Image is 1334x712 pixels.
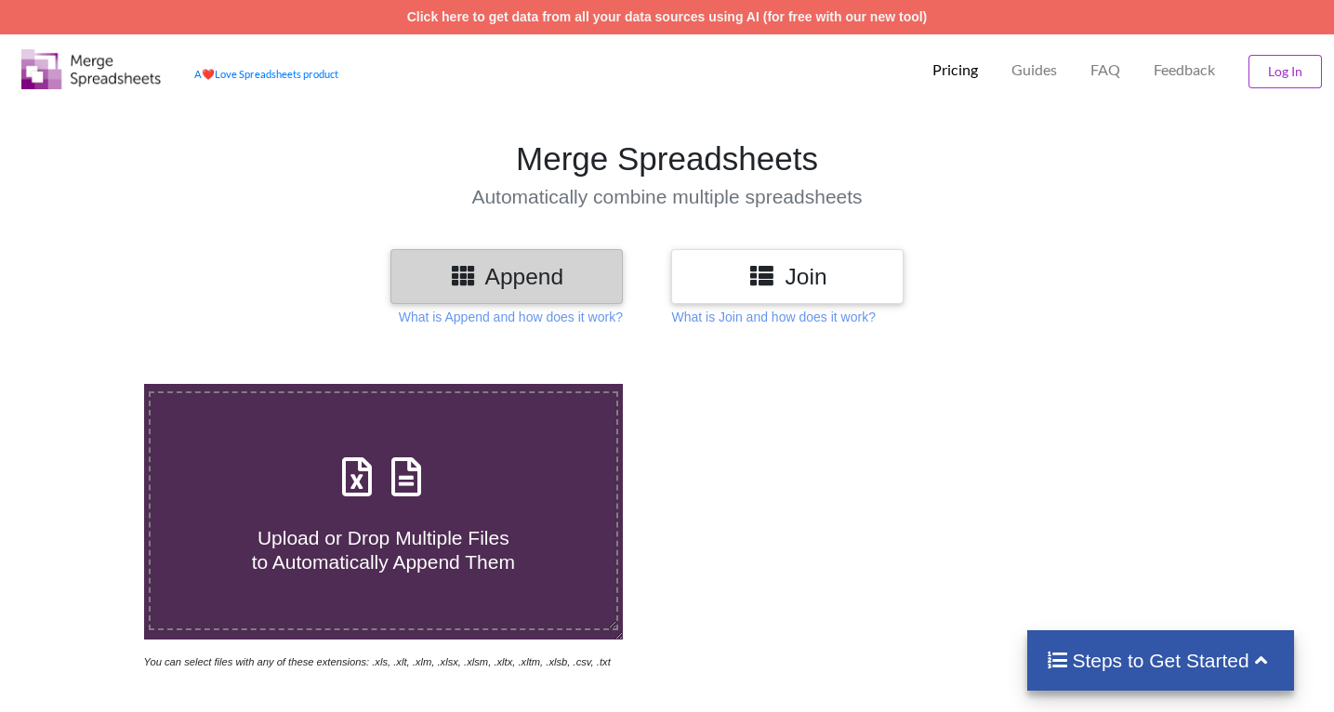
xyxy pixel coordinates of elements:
span: heart [202,68,215,80]
p: Pricing [932,60,978,80]
p: Guides [1011,60,1057,80]
h3: Append [404,263,609,290]
i: You can select files with any of these extensions: .xls, .xlt, .xlm, .xlsx, .xlsm, .xltx, .xltm, ... [144,656,611,667]
img: Logo.png [21,49,161,89]
a: Click here to get data from all your data sources using AI (for free with our new tool) [407,9,928,24]
p: What is Join and how does it work? [671,308,875,326]
button: Log In [1248,55,1322,88]
span: Feedback [1154,62,1215,77]
span: Upload or Drop Multiple Files to Automatically Append Them [252,527,515,572]
h3: Join [685,263,890,290]
p: FAQ [1090,60,1120,80]
h4: Steps to Get Started [1046,649,1275,672]
a: AheartLove Spreadsheets product [194,68,338,80]
p: What is Append and how does it work? [399,308,623,326]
